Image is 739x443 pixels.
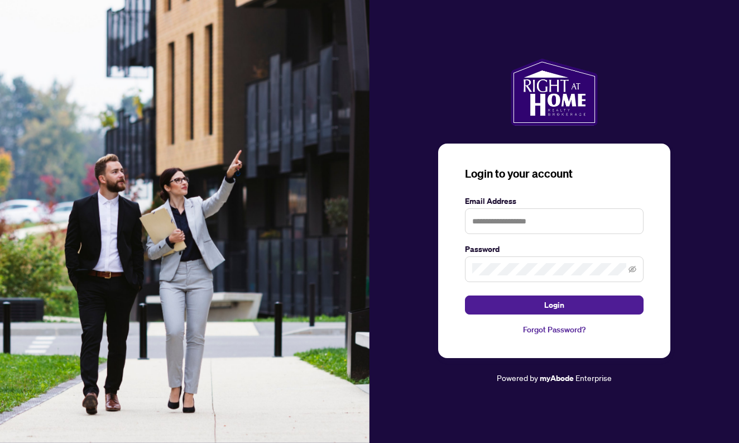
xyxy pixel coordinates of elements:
label: Password [465,243,644,255]
span: eye-invisible [628,265,636,273]
button: Login [465,296,644,315]
span: Powered by [497,373,538,383]
img: ma-logo [511,59,597,126]
a: Forgot Password? [465,323,644,336]
span: Enterprise [575,373,612,383]
a: myAbode [540,372,574,384]
label: Email Address [465,195,644,207]
h3: Login to your account [465,166,644,182]
span: Login [544,296,564,314]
